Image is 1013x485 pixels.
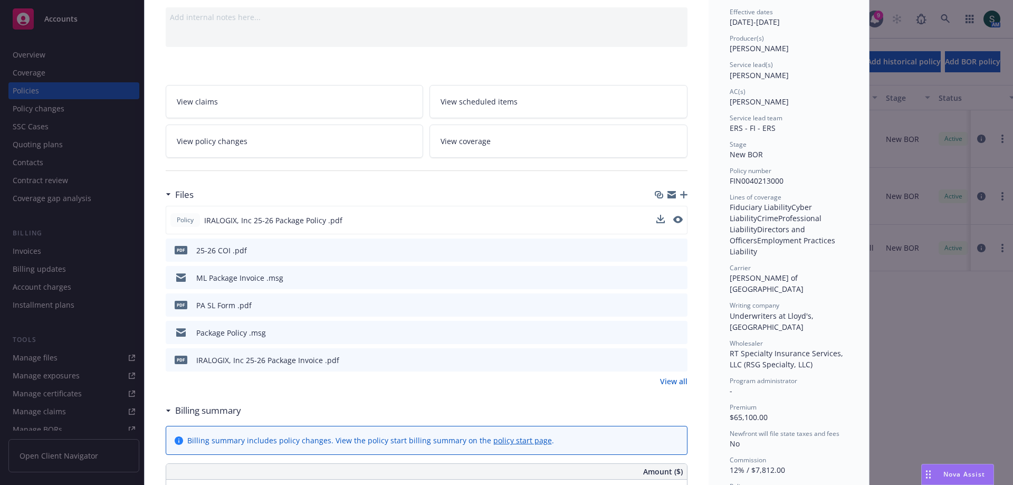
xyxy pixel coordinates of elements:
[730,439,740,449] span: No
[730,87,746,96] span: AC(s)
[730,429,839,438] span: Newfront will file state taxes and fees
[643,466,683,477] span: Amount ($)
[730,348,845,369] span: RT Specialty Insurance Services, LLC (RSG Specialty, LLC)
[730,166,771,175] span: Policy number
[730,412,768,422] span: $65,100.00
[166,404,241,417] div: Billing summary
[657,245,665,256] button: download file
[175,215,196,225] span: Policy
[730,376,797,385] span: Program administrator
[730,455,766,464] span: Commission
[730,235,837,256] span: Employment Practices Liability
[730,149,763,159] span: New BOR
[187,435,554,446] div: Billing summary includes policy changes. View the policy start billing summary on the .
[730,7,773,16] span: Effective dates
[656,215,665,223] button: download file
[674,300,683,311] button: preview file
[921,464,994,485] button: Nova Assist
[730,123,776,133] span: ERS - FI - ERS
[657,300,665,311] button: download file
[922,464,935,484] div: Drag to move
[730,70,789,80] span: [PERSON_NAME]
[196,327,266,338] div: Package Policy .msg
[175,301,187,309] span: pdf
[196,300,252,311] div: PA SL Form .pdf
[730,403,757,412] span: Premium
[757,213,778,223] span: Crime
[730,34,764,43] span: Producer(s)
[730,311,816,332] span: Underwriters at Lloyd's, [GEOGRAPHIC_DATA]
[175,356,187,364] span: pdf
[674,355,683,366] button: preview file
[493,435,552,445] a: policy start page
[730,465,785,475] span: 12% / $7,812.00
[730,386,732,396] span: -
[730,263,751,272] span: Carrier
[730,113,782,122] span: Service lead team
[204,215,342,226] span: IRALOGIX, Inc 25-26 Package Policy .pdf
[196,245,247,256] div: 25-26 COI .pdf
[166,188,194,202] div: Files
[196,355,339,366] div: IRALOGIX, Inc 25-26 Package Invoice .pdf
[730,176,783,186] span: FIN0040213000
[730,213,824,234] span: Professional Liability
[170,12,683,23] div: Add internal notes here...
[730,140,747,149] span: Stage
[441,96,518,107] span: View scheduled items
[166,125,424,158] a: View policy changes
[196,272,283,283] div: ML Package Invoice .msg
[730,43,789,53] span: [PERSON_NAME]
[441,136,491,147] span: View coverage
[674,245,683,256] button: preview file
[175,404,241,417] h3: Billing summary
[175,188,194,202] h3: Files
[429,125,687,158] a: View coverage
[730,339,763,348] span: Wholesaler
[177,136,247,147] span: View policy changes
[657,272,665,283] button: download file
[166,85,424,118] a: View claims
[429,85,687,118] a: View scheduled items
[674,272,683,283] button: preview file
[673,216,683,223] button: preview file
[175,246,187,254] span: pdf
[943,470,985,479] span: Nova Assist
[730,97,789,107] span: [PERSON_NAME]
[730,301,779,310] span: Writing company
[177,96,218,107] span: View claims
[730,224,807,245] span: Directors and Officers
[730,202,814,223] span: Cyber Liability
[660,376,687,387] a: View all
[656,215,665,226] button: download file
[674,327,683,338] button: preview file
[730,60,773,69] span: Service lead(s)
[673,215,683,226] button: preview file
[657,327,665,338] button: download file
[730,273,804,294] span: [PERSON_NAME] of [GEOGRAPHIC_DATA]
[657,355,665,366] button: download file
[730,7,848,27] div: [DATE] - [DATE]
[730,202,791,212] span: Fiduciary Liability
[730,193,781,202] span: Lines of coverage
